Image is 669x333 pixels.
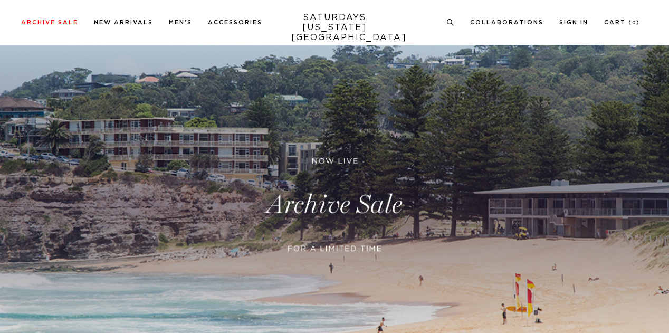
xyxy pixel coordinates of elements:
a: Archive Sale [21,20,78,25]
a: New Arrivals [94,20,153,25]
a: Cart (0) [604,20,640,25]
a: Collaborations [470,20,543,25]
a: SATURDAYS[US_STATE][GEOGRAPHIC_DATA] [291,13,378,43]
a: Sign In [559,20,588,25]
small: 0 [632,21,636,25]
a: Men's [169,20,192,25]
a: Accessories [208,20,262,25]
